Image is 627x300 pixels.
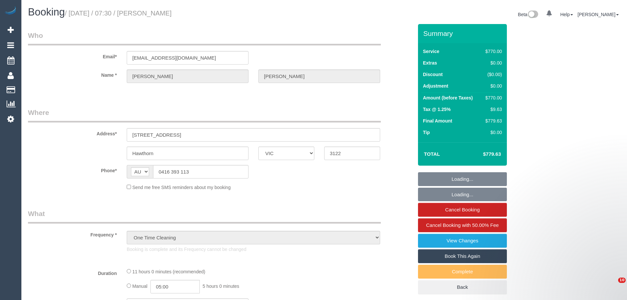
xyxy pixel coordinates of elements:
input: Last Name* [258,69,380,83]
span: Cancel Booking with 50.00% Fee [426,222,499,228]
label: Phone* [23,165,122,174]
div: ($0.00) [483,71,502,78]
a: Beta [518,12,538,17]
input: Email* [127,51,248,65]
div: $0.00 [483,129,502,136]
div: $770.00 [483,48,502,55]
h3: Summary [423,30,504,37]
a: Cancel Booking with 50.00% Fee [418,218,507,232]
label: Adjustment [423,83,448,89]
a: Book This Again [418,249,507,263]
label: Final Amount [423,118,452,124]
label: Address* [23,128,122,137]
div: $770.00 [483,95,502,101]
img: New interface [527,11,538,19]
label: Name * [23,69,122,78]
span: Manual [132,284,147,289]
label: Tax @ 1.25% [423,106,451,113]
label: Tip [423,129,430,136]
p: Booking is complete and its Frequency cannot be changed [127,246,380,253]
small: / [DATE] / 07:30 / [PERSON_NAME] [65,10,171,17]
div: $0.00 [483,83,502,89]
h4: $779.63 [463,151,501,157]
div: $9.63 [483,106,502,113]
input: Suburb* [127,147,248,160]
span: Send me free SMS reminders about my booking [132,185,231,190]
a: Back [418,280,507,294]
span: 5 hours 0 minutes [203,284,239,289]
strong: Total [424,151,440,157]
a: Help [560,12,573,17]
a: Cancel Booking [418,203,507,217]
span: 10 [618,278,626,283]
iframe: Intercom live chat [605,278,620,293]
label: Service [423,48,439,55]
div: $779.63 [483,118,502,124]
input: First Name* [127,69,248,83]
label: Frequency * [23,229,122,238]
legend: What [28,209,381,224]
span: Booking [28,6,65,18]
label: Amount (before Taxes) [423,95,473,101]
div: $0.00 [483,60,502,66]
input: Post Code* [324,147,380,160]
a: View Changes [418,234,507,248]
label: Email* [23,51,122,60]
img: Automaid Logo [4,7,17,16]
legend: Where [28,108,381,123]
label: Duration [23,268,122,277]
input: Phone* [153,165,248,178]
label: Extras [423,60,437,66]
a: [PERSON_NAME] [578,12,619,17]
label: Discount [423,71,443,78]
legend: Who [28,31,381,45]
span: 11 hours 0 minutes (recommended) [132,269,205,274]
